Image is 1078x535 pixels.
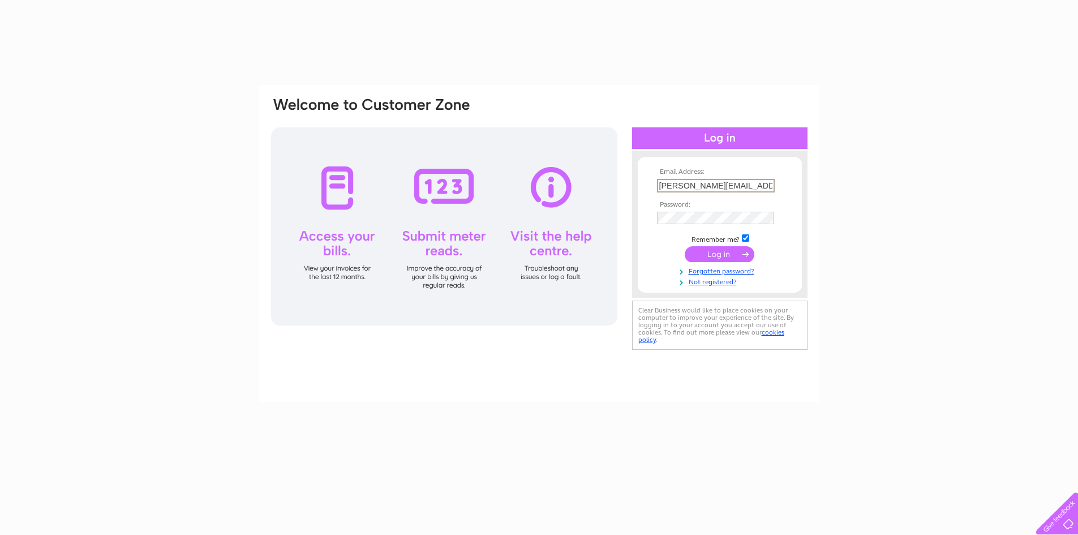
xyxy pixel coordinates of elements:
a: cookies policy [638,328,784,344]
th: Password: [654,201,785,209]
div: Clear Business would like to place cookies on your computer to improve your experience of the sit... [632,301,808,350]
th: Email Address: [654,168,785,176]
td: Remember me? [654,233,785,244]
a: Forgotten password? [657,265,785,276]
input: Submit [685,246,754,262]
a: Not registered? [657,276,785,286]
